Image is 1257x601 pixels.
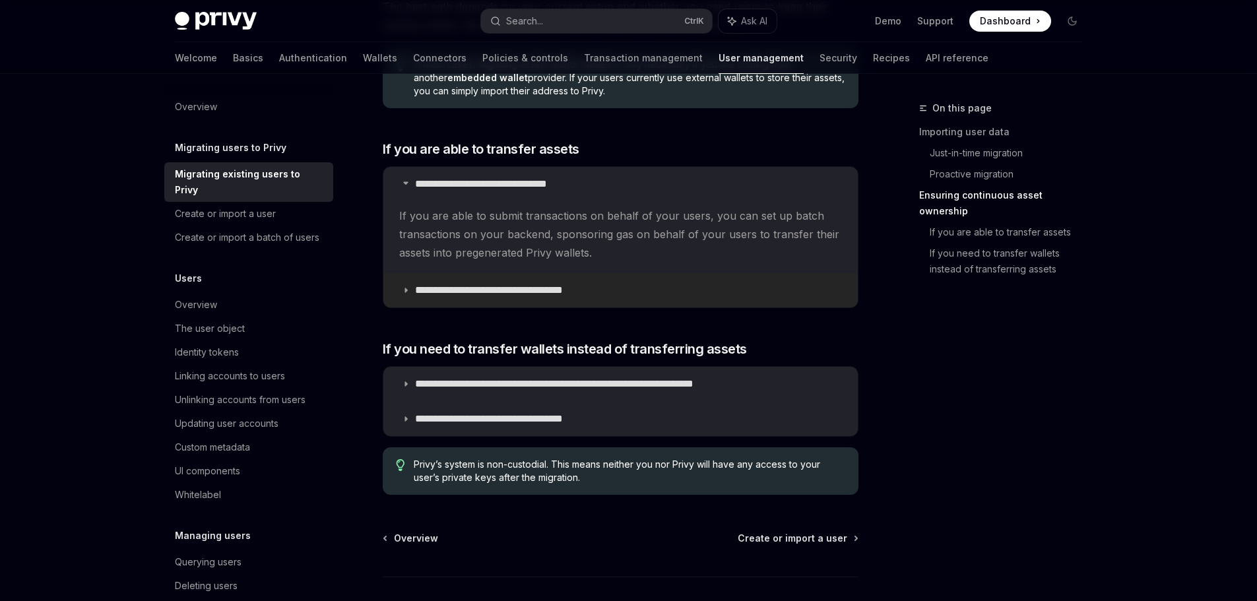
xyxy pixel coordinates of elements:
[741,15,767,28] span: Ask AI
[175,99,217,115] div: Overview
[719,9,777,33] button: Ask AI
[164,95,333,119] a: Overview
[482,42,568,74] a: Policies & controls
[414,458,845,484] span: Privy’s system is non-custodial. This means neither you nor Privy will have any access to your us...
[584,42,703,74] a: Transaction management
[164,293,333,317] a: Overview
[164,162,333,202] a: Migrating existing users to Privy
[175,206,276,222] div: Create or import a user
[394,532,438,545] span: Overview
[175,439,250,455] div: Custom metadata
[164,226,333,249] a: Create or import a batch of users
[875,15,901,28] a: Demo
[926,42,988,74] a: API reference
[738,532,857,545] a: Create or import a user
[930,164,1093,185] a: Proactive migration
[279,42,347,74] a: Authentication
[919,185,1093,222] a: Ensuring continuous asset ownership
[930,222,1093,243] a: If you are able to transfer assets
[738,532,847,545] span: Create or import a user
[175,297,217,313] div: Overview
[175,321,245,336] div: The user object
[383,140,579,158] span: If you are able to transfer assets
[175,392,306,408] div: Unlinking accounts from users
[932,100,992,116] span: On this page
[175,140,286,156] h5: Migrating users to Privy
[399,206,842,262] span: If you are able to submit transactions on behalf of your users, you can set up batch transactions...
[175,368,285,384] div: Linking accounts to users
[980,15,1031,28] span: Dashboard
[164,550,333,574] a: Querying users
[164,412,333,435] a: Updating user accounts
[175,487,221,503] div: Whitelabel
[383,340,747,358] span: If you need to transfer wallets instead of transferring assets
[873,42,910,74] a: Recipes
[175,416,278,431] div: Updating user accounts
[175,270,202,286] h5: Users
[233,42,263,74] a: Basics
[413,42,467,74] a: Connectors
[175,344,239,360] div: Identity tokens
[930,142,1093,164] a: Just-in-time migration
[396,459,405,471] svg: Tip
[969,11,1051,32] a: Dashboard
[820,42,857,74] a: Security
[175,578,238,594] div: Deleting users
[481,9,712,33] button: Search...CtrlK
[175,166,325,198] div: Migrating existing users to Privy
[175,554,242,570] div: Querying users
[175,230,319,245] div: Create or import a batch of users
[175,463,240,479] div: UI components
[164,202,333,226] a: Create or import a user
[164,317,333,340] a: The user object
[917,15,953,28] a: Support
[175,12,257,30] img: dark logo
[719,42,804,74] a: User management
[384,532,438,545] a: Overview
[164,574,333,598] a: Deleting users
[363,42,397,74] a: Wallets
[1062,11,1083,32] button: Toggle dark mode
[164,435,333,459] a: Custom metadata
[506,13,543,29] div: Search...
[175,42,217,74] a: Welcome
[175,528,251,544] h5: Managing users
[164,364,333,388] a: Linking accounts to users
[164,483,333,507] a: Whitelabel
[164,459,333,483] a: UI components
[447,72,528,83] strong: embedded wallet
[919,121,1093,142] a: Importing user data
[164,340,333,364] a: Identity tokens
[164,388,333,412] a: Unlinking accounts from users
[684,16,704,26] span: Ctrl K
[414,58,845,98] span: In most cases, migrating assets and/or wallets is only necessary if you are coming from another p...
[930,243,1093,280] a: If you need to transfer wallets instead of transferring assets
